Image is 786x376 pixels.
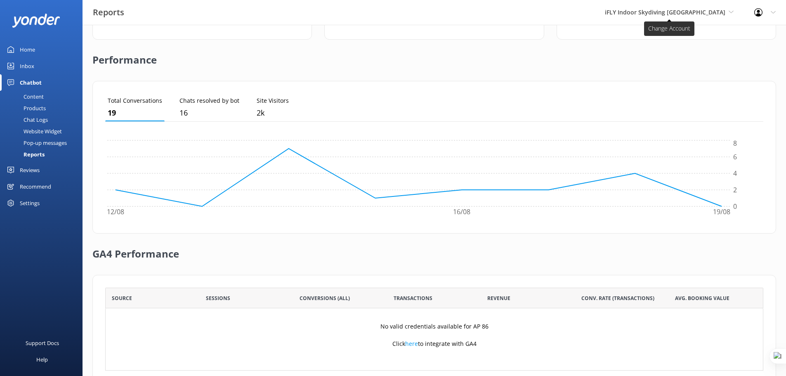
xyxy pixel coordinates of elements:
span: Conversions (All) [300,294,350,302]
div: Reports [5,149,45,160]
p: No valid credentials available for AP 86 [380,322,489,331]
div: Help [36,351,48,368]
tspan: 19/08 [713,208,730,217]
div: Pop-up messages [5,137,67,149]
h3: Reports [93,6,124,19]
div: Reviews [20,162,40,178]
p: 2,062 [257,107,289,119]
div: Chat Logs [5,114,48,125]
span: iFLY Indoor Skydiving [GEOGRAPHIC_DATA] [605,8,725,16]
span: Conv. Rate (Transactions) [581,294,654,302]
div: Home [20,41,35,58]
a: Content [5,91,83,102]
tspan: 0 [733,202,737,211]
div: Settings [20,195,40,211]
a: Pop-up messages [5,137,83,149]
h2: GA4 Performance [92,234,179,267]
p: 16 [179,107,239,119]
div: grid [105,308,763,370]
tspan: 4 [733,169,737,178]
div: Content [5,91,44,102]
p: 19 [108,107,162,119]
span: Transactions [394,294,432,302]
div: Products [5,102,46,114]
img: yonder-white-logo.png [12,14,60,27]
div: Chatbot [20,74,42,91]
span: Revenue [487,294,510,302]
h2: Performance [92,40,157,73]
span: Sessions [206,294,230,302]
tspan: 16/08 [453,208,470,217]
p: Total Conversations [108,96,162,105]
a: Reports [5,149,83,160]
p: Chats resolved by bot [179,96,239,105]
a: Chat Logs [5,114,83,125]
span: Source [112,294,132,302]
span: Avg. Booking Value [675,294,729,302]
a: Products [5,102,83,114]
div: Recommend [20,178,51,195]
div: Support Docs [26,335,59,351]
tspan: 12/08 [107,208,124,217]
div: Inbox [20,58,34,74]
a: here [405,340,418,348]
div: Website Widget [5,125,62,137]
p: Click to integrate with GA4 [392,339,477,348]
tspan: 8 [733,139,737,148]
tspan: 6 [733,152,737,161]
p: Site Visitors [257,96,289,105]
a: Website Widget [5,125,83,137]
tspan: 2 [733,185,737,194]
